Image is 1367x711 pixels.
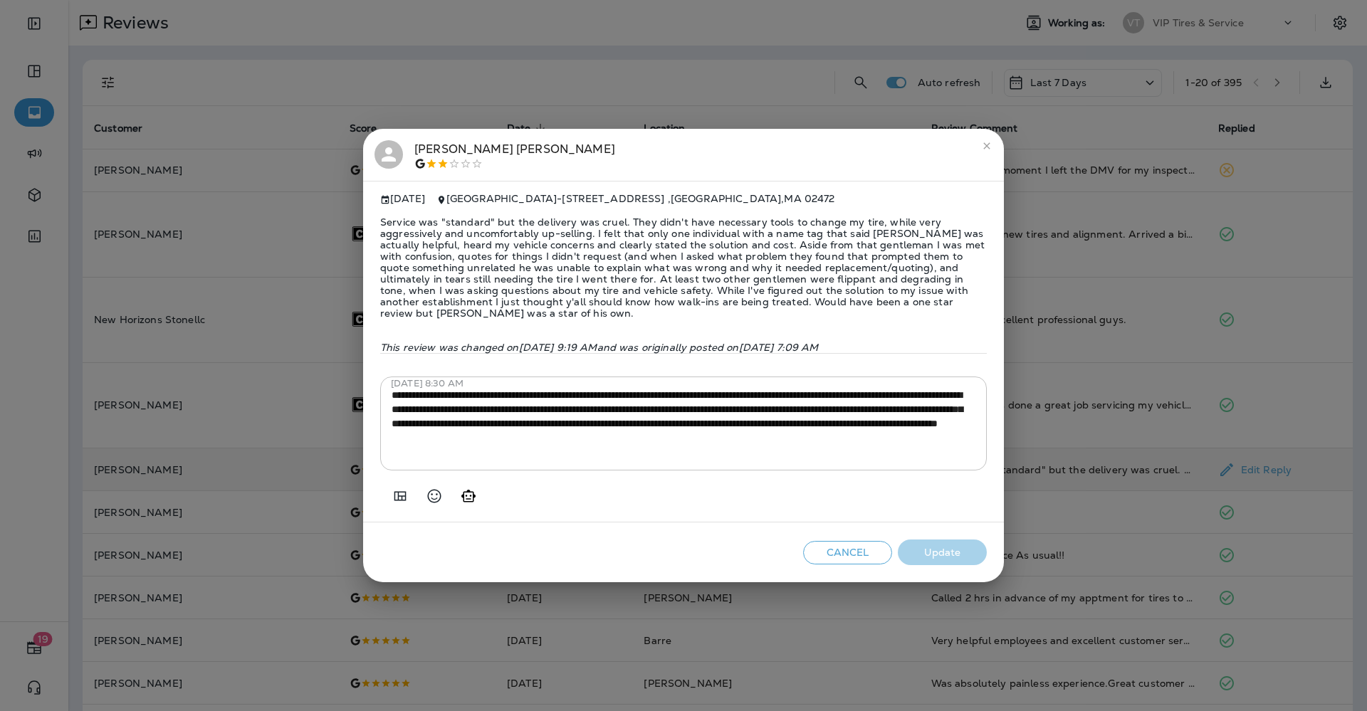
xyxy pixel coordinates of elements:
span: Service was "standard" but the delivery was cruel. They didn't have necessary tools to change my ... [380,205,987,330]
span: [DATE] [380,193,425,205]
button: Cancel [803,541,892,564]
button: Add in a premade template [386,482,414,510]
button: close [975,135,998,157]
span: and was originally posted on [DATE] 7:09 AM [597,341,819,354]
p: This review was changed on [DATE] 9:19 AM [380,342,987,353]
button: Generate AI response [454,482,483,510]
button: Select an emoji [420,482,449,510]
div: [PERSON_NAME] [PERSON_NAME] [414,140,615,170]
span: [GEOGRAPHIC_DATA] - [STREET_ADDRESS] , [GEOGRAPHIC_DATA] , MA 02472 [446,192,835,205]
